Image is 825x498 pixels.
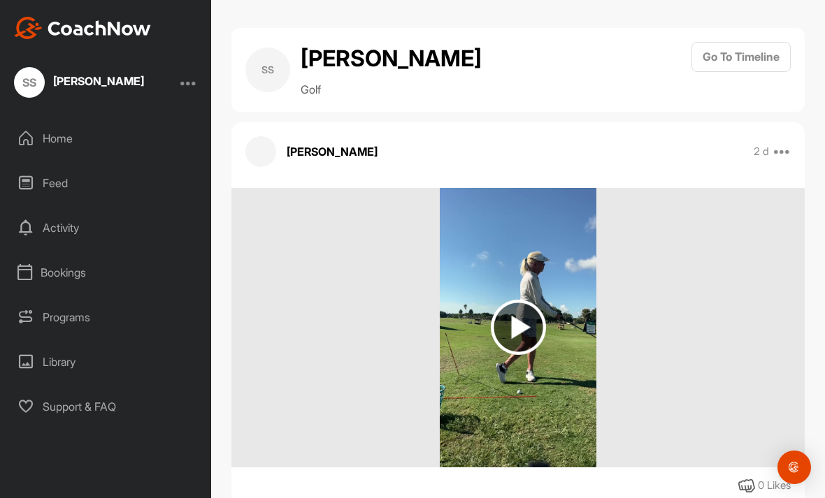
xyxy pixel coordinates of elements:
div: Library [8,344,205,379]
h2: [PERSON_NAME] [301,42,482,75]
div: SS [14,67,45,98]
div: Support & FAQ [8,389,205,424]
p: [PERSON_NAME] [287,143,378,160]
div: Feed [8,166,205,200]
p: Golf [301,81,482,98]
a: Go To Timeline [691,42,791,98]
div: Bookings [8,255,205,290]
div: SS [245,47,290,92]
p: 2 d [754,145,769,159]
div: Activity [8,210,205,245]
img: media [440,188,596,467]
img: CoachNow [14,17,151,39]
div: Home [8,121,205,156]
img: play [491,300,546,355]
div: Open Intercom Messenger [777,451,811,484]
div: Programs [8,300,205,335]
div: [PERSON_NAME] [53,75,144,87]
button: Go To Timeline [691,42,791,72]
div: 0 Likes [758,478,791,494]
